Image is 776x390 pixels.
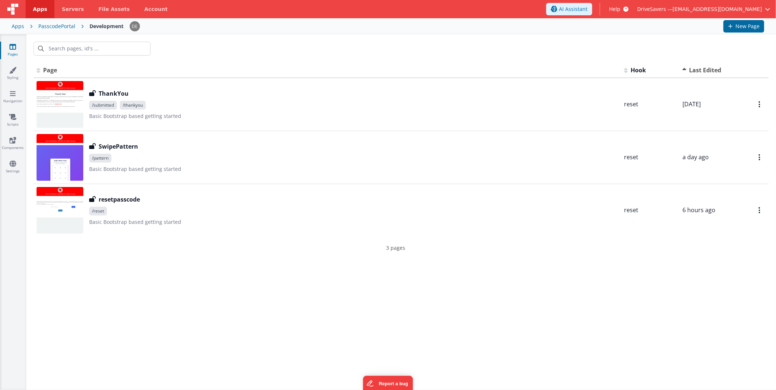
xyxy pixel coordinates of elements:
[609,5,620,13] span: Help
[33,5,47,13] span: Apps
[99,5,130,13] span: File Assets
[130,21,140,31] img: c1374c675423fc74691aaade354d0b4b
[99,89,129,98] h3: ThankYou
[90,23,123,30] div: Development
[89,165,618,173] p: Basic Bootstrap based getting started
[624,100,677,108] div: reset
[689,66,721,74] span: Last Edited
[682,153,709,161] span: a day ago
[673,5,762,13] span: [EMAIL_ADDRESS][DOMAIN_NAME]
[38,23,75,30] div: PasscodePortal
[12,23,24,30] div: Apps
[89,101,117,110] span: /submitted
[89,112,618,120] p: Basic Bootstrap based getting started
[754,97,766,112] button: Options
[120,101,146,110] span: /thankyou
[89,207,107,215] span: /reset
[637,5,770,13] button: DriveSavers — [EMAIL_ADDRESS][DOMAIN_NAME]
[559,5,587,13] span: AI Assistant
[89,218,618,226] p: Basic Bootstrap based getting started
[631,66,646,74] span: Hook
[546,3,592,15] button: AI Assistant
[754,150,766,165] button: Options
[89,154,111,162] span: /pattern
[682,206,715,214] span: 6 hours ago
[43,66,57,74] span: Page
[34,42,151,56] input: Search pages, id's ...
[637,5,673,13] span: DriveSavers —
[624,206,677,214] div: reset
[723,20,764,32] button: New Page
[62,5,84,13] span: Servers
[99,195,140,204] h3: resetpasscode
[99,142,138,151] h3: SwipePattern
[624,153,677,161] div: reset
[34,244,758,252] p: 3 pages
[682,100,701,108] span: [DATE]
[754,203,766,218] button: Options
